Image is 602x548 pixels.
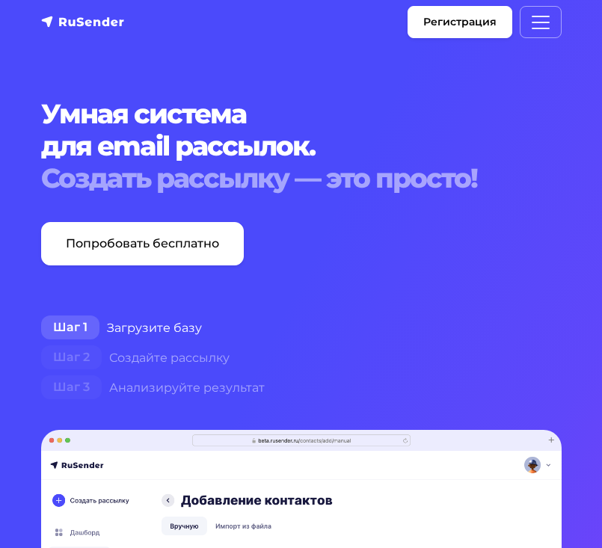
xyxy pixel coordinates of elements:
[41,14,125,29] img: RuSender
[41,345,102,369] span: Шаг 2
[520,6,562,38] button: Меню
[41,375,102,399] span: Шаг 3
[41,313,562,343] div: Загрузите базу
[41,98,562,195] h1: Умная система для email рассылок.
[41,373,562,403] div: Анализируйте результат
[408,6,512,38] a: Регистрация
[41,343,562,373] div: Создайте рассылку
[41,222,244,265] a: Попробовать бесплатно
[41,162,562,194] div: Создать рассылку — это просто!
[41,315,99,339] span: Шаг 1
